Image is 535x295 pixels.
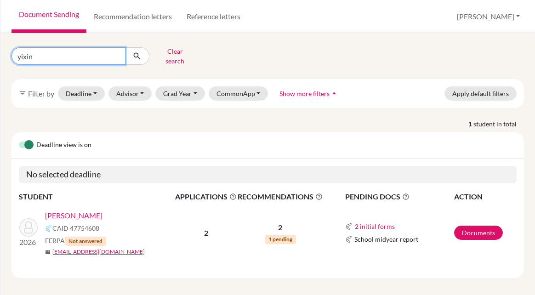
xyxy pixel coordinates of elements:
[265,235,296,244] span: 1 pending
[279,90,330,97] span: Show more filters
[45,225,52,232] img: Common App logo
[45,250,51,255] span: mail
[345,236,353,243] img: Common App logo
[19,166,517,183] h5: No selected deadline
[354,234,418,244] span: School midyear report
[345,223,353,230] img: Common App logo
[19,218,38,237] img: Seitzinger, Marcel
[28,89,54,98] span: Filter by
[45,210,102,221] a: [PERSON_NAME]
[149,44,200,68] button: Clear search
[204,228,208,237] b: 2
[52,248,145,256] a: [EMAIL_ADDRESS][DOMAIN_NAME]
[444,86,517,101] button: Apply default filters
[65,237,106,246] span: Not answered
[354,221,395,232] button: 2 initial forms
[45,236,106,246] span: FERPA
[345,191,453,202] span: PENDING DOCS
[19,90,26,97] i: filter_list
[209,86,268,101] button: CommonApp
[238,222,323,233] p: 2
[19,191,175,203] th: STUDENT
[454,191,517,203] th: ACTION
[454,226,503,240] a: Documents
[58,86,105,101] button: Deadline
[238,191,323,202] span: RECOMMENDATIONS
[155,86,205,101] button: Grad Year
[330,89,339,98] i: arrow_drop_up
[453,8,524,25] button: [PERSON_NAME]
[272,86,347,101] button: Show more filtersarrow_drop_up
[36,140,91,151] span: Deadline view is on
[19,237,38,248] p: 2026
[468,119,473,129] strong: 1
[473,119,524,129] span: student in total
[108,86,152,101] button: Advisor
[11,47,125,65] input: Find student by name...
[52,223,99,233] span: CAID 47754608
[175,191,237,202] span: APPLICATIONS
